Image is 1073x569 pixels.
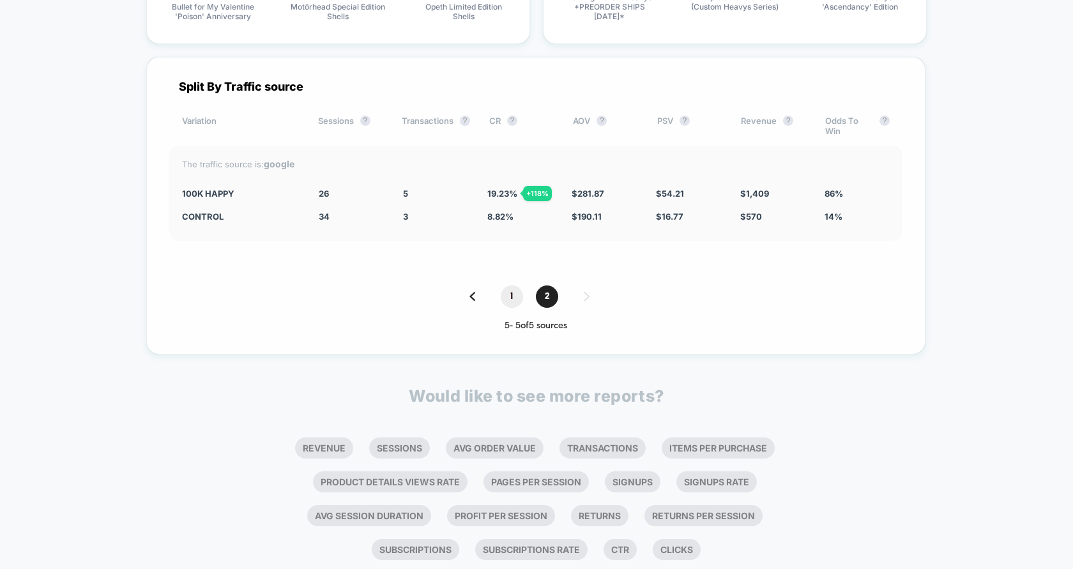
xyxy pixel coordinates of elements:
[313,471,468,492] li: Product Details Views Rate
[507,116,517,126] button: ?
[501,285,523,308] span: 1
[825,188,890,199] div: 86%
[402,116,470,136] div: Transactions
[409,386,664,406] p: Would like to see more reports?
[597,116,607,126] button: ?
[360,116,370,126] button: ?
[573,116,637,136] div: AOV
[489,116,554,136] div: CR
[536,285,558,308] span: 2
[307,505,431,526] li: Avg Session Duration
[182,188,300,199] div: 100k Happy
[572,188,604,199] span: $ 281.87
[680,116,690,126] button: ?
[165,2,261,21] span: Bullet for My Valentine 'Poison' Anniversary
[319,211,330,222] span: 34
[483,471,589,492] li: Pages Per Session
[318,116,383,136] div: Sessions
[372,539,459,560] li: Subscriptions
[403,211,408,222] span: 3
[182,158,890,169] div: The traffic source is:
[662,437,775,459] li: Items Per Purchase
[559,437,646,459] li: Transactions
[740,188,769,199] span: $ 1,409
[469,292,475,301] img: pagination back
[295,437,353,459] li: Revenue
[605,471,660,492] li: Signups
[264,158,294,169] strong: google
[460,116,470,126] button: ?
[523,186,552,201] div: + 118 %
[182,116,299,136] div: Variation
[319,188,329,199] span: 26
[571,505,628,526] li: Returns
[169,80,902,93] div: Split By Traffic source
[446,437,544,459] li: Avg Order Value
[676,471,757,492] li: Signups Rate
[657,116,722,136] div: PSV
[369,437,430,459] li: Sessions
[656,188,684,199] span: $ 54.21
[644,505,763,526] li: Returns Per Session
[653,539,701,560] li: Clicks
[169,321,902,331] div: 5 - 5 of 5 sources
[487,188,517,199] span: 19.23 %
[403,188,408,199] span: 5
[487,211,514,222] span: 8.82 %
[783,116,793,126] button: ?
[825,116,890,136] div: Odds To Win
[656,211,683,222] span: $ 16.77
[879,116,890,126] button: ?
[447,505,555,526] li: Profit Per Session
[604,539,637,560] li: Ctr
[290,2,386,21] span: Motörhead Special Edition Shells
[416,2,512,21] span: Opeth Limited Edition Shells
[475,539,588,560] li: Subscriptions Rate
[572,211,602,222] span: $ 190.11
[825,211,890,222] div: 14%
[740,211,762,222] span: $ 570
[182,211,300,222] div: CONTROL
[741,116,805,136] div: Revenue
